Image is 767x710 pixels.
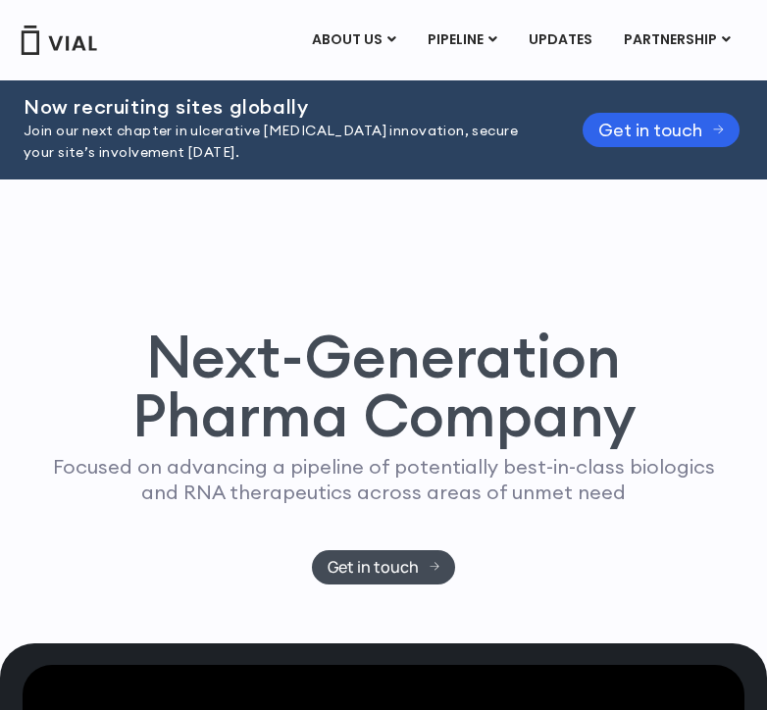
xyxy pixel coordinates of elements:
a: PIPELINEMenu Toggle [412,24,512,57]
a: Get in touch [312,550,456,584]
a: Get in touch [583,113,740,147]
p: Join our next chapter in ulcerative [MEDICAL_DATA] innovation, secure your site’s involvement [DA... [24,121,534,164]
a: PARTNERSHIPMenu Toggle [608,24,746,57]
a: UPDATES [513,24,607,57]
h2: Now recruiting sites globally [24,96,534,118]
a: ABOUT USMenu Toggle [296,24,411,57]
img: Vial Logo [20,25,98,55]
span: Get in touch [328,560,419,575]
p: Focused on advancing a pipeline of potentially best-in-class biologics and RNA therapeutics acros... [39,454,728,505]
span: Get in touch [598,123,702,137]
h1: Next-Generation Pharma Company [39,327,728,444]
